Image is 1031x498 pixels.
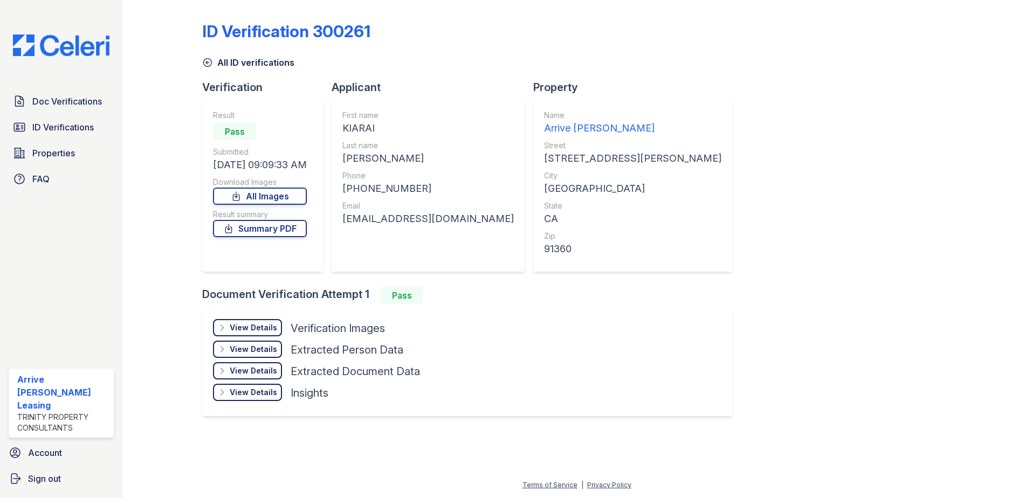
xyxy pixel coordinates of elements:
[230,387,277,398] div: View Details
[213,188,307,205] a: All Images
[533,80,741,95] div: Property
[342,110,514,121] div: First name
[213,147,307,157] div: Submitted
[32,172,50,185] span: FAQ
[342,170,514,181] div: Phone
[587,481,631,489] a: Privacy Policy
[544,170,721,181] div: City
[28,472,61,485] span: Sign out
[9,168,114,190] a: FAQ
[4,468,118,489] a: Sign out
[213,123,256,140] div: Pass
[4,442,118,464] a: Account
[544,140,721,151] div: Street
[544,231,721,241] div: Zip
[291,342,403,357] div: Extracted Person Data
[523,481,578,489] a: Terms of Service
[28,446,62,459] span: Account
[9,116,114,138] a: ID Verifications
[544,211,721,226] div: CA
[32,95,102,108] span: Doc Verifications
[342,151,514,166] div: [PERSON_NAME]
[213,209,307,220] div: Result summary
[544,151,721,166] div: [STREET_ADDRESS][PERSON_NAME]
[342,140,514,151] div: Last name
[213,220,307,237] a: Summary PDF
[581,481,583,489] div: |
[544,241,721,257] div: 91360
[213,177,307,188] div: Download Images
[202,56,294,69] a: All ID verifications
[202,80,332,95] div: Verification
[4,34,118,56] img: CE_Logo_Blue-a8612792a0a2168367f1c8372b55b34899dd931a85d93a1a3d3e32e68fde9ad4.png
[291,385,328,400] div: Insights
[17,412,109,433] div: Trinity Property Consultants
[230,322,277,333] div: View Details
[544,181,721,196] div: [GEOGRAPHIC_DATA]
[213,110,307,121] div: Result
[342,181,514,196] div: [PHONE_NUMBER]
[17,373,109,412] div: Arrive [PERSON_NAME] Leasing
[230,365,277,376] div: View Details
[202,287,741,304] div: Document Verification Attempt 1
[544,110,721,136] a: Name Arrive [PERSON_NAME]
[332,80,533,95] div: Applicant
[544,200,721,211] div: State
[32,121,94,134] span: ID Verifications
[230,344,277,355] div: View Details
[342,211,514,226] div: [EMAIL_ADDRESS][DOMAIN_NAME]
[342,200,514,211] div: Email
[291,364,420,379] div: Extracted Document Data
[213,157,307,172] div: [DATE] 09:09:33 AM
[544,121,721,136] div: Arrive [PERSON_NAME]
[9,142,114,164] a: Properties
[202,22,370,41] div: ID Verification 300261
[291,321,385,336] div: Verification Images
[342,121,514,136] div: KIARAI
[380,287,423,304] div: Pass
[9,91,114,112] a: Doc Verifications
[32,147,75,160] span: Properties
[544,110,721,121] div: Name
